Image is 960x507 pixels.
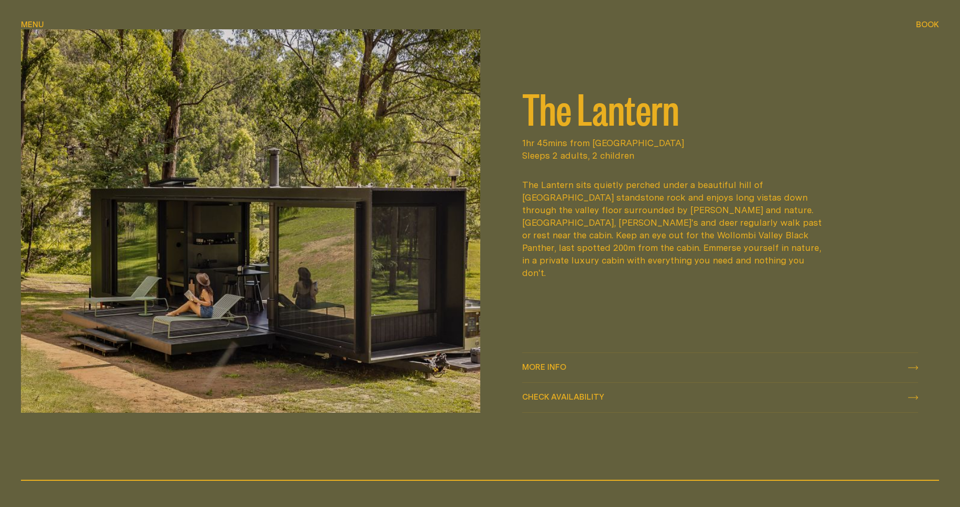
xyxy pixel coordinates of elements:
button: show booking tray [916,19,939,31]
button: show menu [21,19,44,31]
span: Menu [21,20,44,28]
div: The Lantern sits quietly perched under a beautiful hill of [GEOGRAPHIC_DATA] standstone rock and ... [522,179,824,279]
span: Book [916,20,939,28]
span: 1hr 45mins from [GEOGRAPHIC_DATA] [522,137,919,149]
span: Sleeps 2 adults, 2 children [522,149,919,162]
span: More info [522,363,566,371]
span: Check availability [522,393,604,401]
h2: The Lantern [522,86,919,128]
a: More info [522,353,919,382]
button: check availability [522,383,919,412]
